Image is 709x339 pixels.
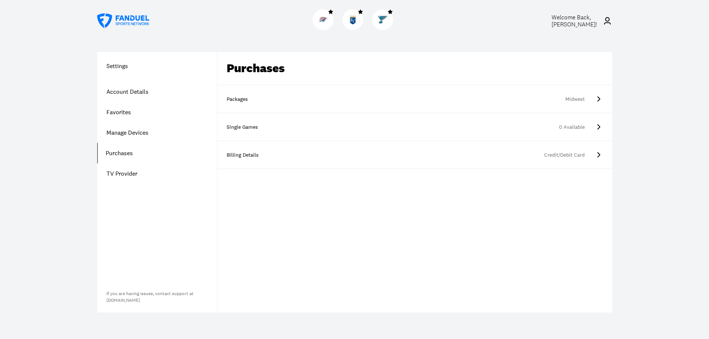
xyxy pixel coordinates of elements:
[273,151,585,159] div: Credit/Debit Card
[97,163,217,184] a: TV Provider
[97,143,217,163] a: Purchases
[273,96,585,103] div: Midwest
[97,102,217,122] a: Favorites
[106,291,194,303] a: If you are having issues, contact support at[DOMAIN_NAME]
[318,15,328,25] img: Thunder
[342,24,366,32] a: RoyalsRoyals
[313,24,336,32] a: ThunderThunder
[535,14,612,28] a: Welcome Back,[PERSON_NAME]!
[217,85,612,113] a: PackagesMidwest
[378,15,387,25] img: Blues
[348,15,358,25] img: Royals
[97,81,217,102] a: Account Details
[227,124,264,131] div: Single Games
[217,113,612,141] a: Single Games0 Available
[227,96,264,103] div: Packages
[97,61,217,70] h1: Settings
[227,151,264,159] div: Billing Details
[552,13,597,28] span: Welcome Back, [PERSON_NAME] !
[372,24,396,32] a: BluesBlues
[97,122,217,143] a: Manage Devices
[217,141,612,169] a: Billing DetailsCredit/Debit Card
[273,124,585,131] div: 0 Available
[97,13,149,28] a: FanDuel Sports Network
[217,52,612,85] div: Purchases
